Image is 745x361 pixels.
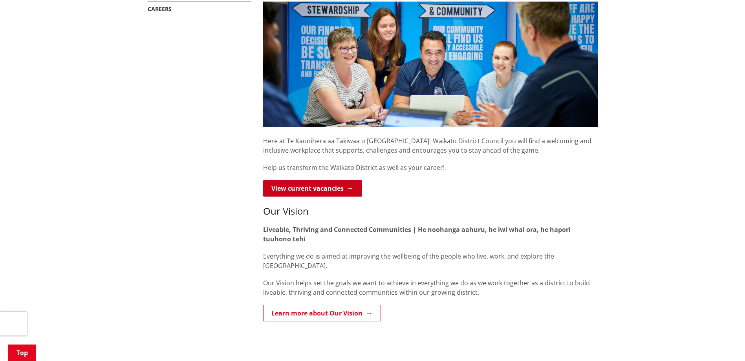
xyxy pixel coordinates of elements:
[263,127,598,155] p: Here at Te Kaunihera aa Takiwaa o [GEOGRAPHIC_DATA]|Waikato District Council you will find a welc...
[263,180,362,197] a: View current vacancies
[263,163,598,172] p: Help us transform the Waikato District as well as your career!
[263,252,598,270] p: Everything we do is aimed at improving the wellbeing of the people who live, work, and explore th...
[709,328,737,356] iframe: Messenger Launcher
[263,2,598,127] img: Ngaaruawaahia staff discussing planning
[263,278,598,297] p: Our Vision helps set the goals we want to achieve in everything we do as we work together as a di...
[8,345,36,361] a: Top
[263,206,598,217] h3: Our Vision
[148,5,172,13] a: Careers
[263,225,571,243] strong: Liveable, Thriving and Connected Communities | He noohanga aahuru, he iwi whai ora, he hapori tuu...
[263,305,381,321] a: Learn more about Our Vision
